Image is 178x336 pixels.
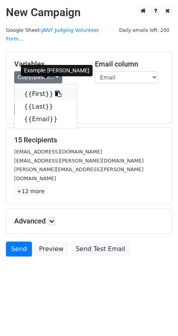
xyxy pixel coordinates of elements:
small: [PERSON_NAME][EMAIL_ADDRESS][PERSON_NAME][DOMAIN_NAME] [14,166,143,181]
a: {{Email}} [15,113,77,126]
a: Send [6,242,32,257]
a: Preview [34,242,69,257]
small: [EMAIL_ADDRESS][DOMAIN_NAME] [14,149,102,155]
iframe: Chat Widget [139,298,178,336]
a: Daily emails left: 200 [116,27,172,33]
a: {{Last}} [15,100,77,113]
h5: Variables [14,60,83,68]
a: +12 more [14,186,47,196]
a: Copy/paste... [14,71,62,83]
a: {{First}} [15,88,77,100]
small: Google Sheet: [6,27,99,42]
a: JANY Judging Volunteer Form... [6,27,99,42]
h2: New Campaign [6,6,172,19]
a: Send Test Email [70,242,130,257]
div: Example: [PERSON_NAME] [21,65,93,76]
span: Daily emails left: 200 [116,26,172,35]
h5: Email column [95,60,164,68]
h5: Advanced [14,217,164,225]
small: [EMAIL_ADDRESS][PERSON_NAME][DOMAIN_NAME] [14,158,144,164]
h5: 15 Recipients [14,136,164,144]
